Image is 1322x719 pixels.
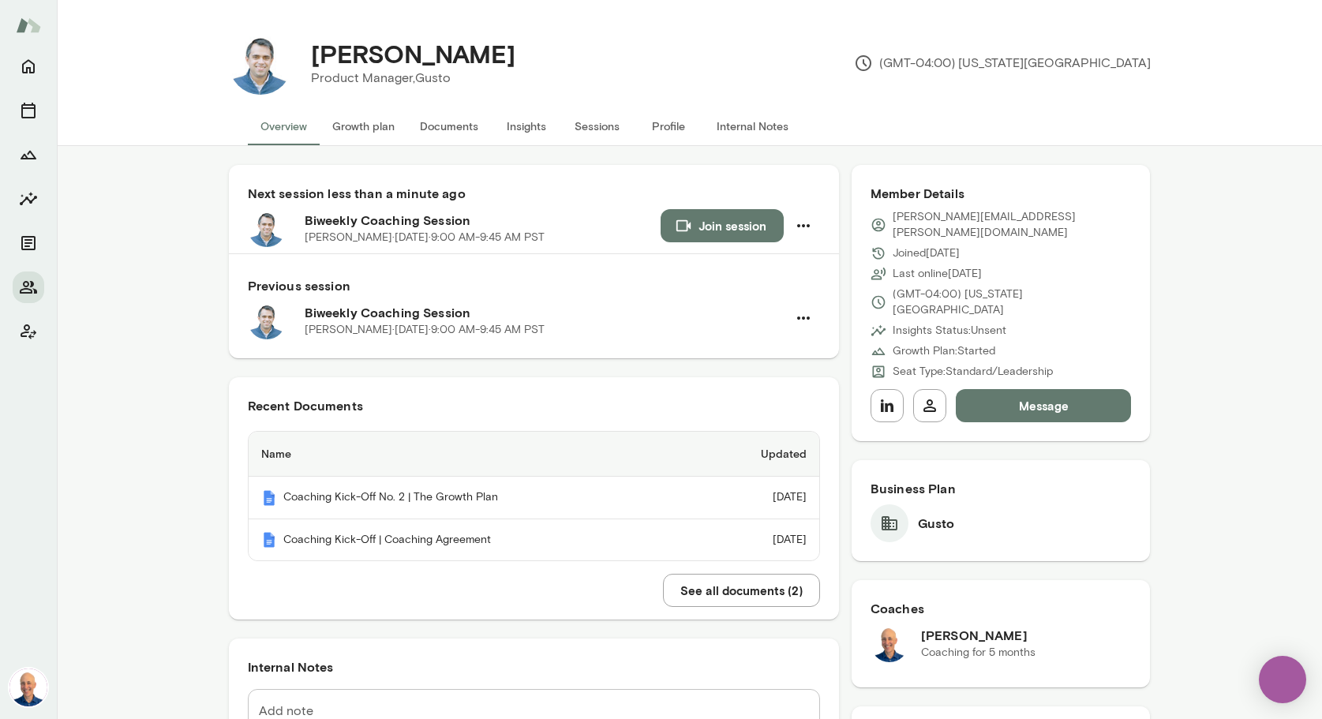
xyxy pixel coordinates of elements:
[918,514,955,533] h6: Gusto
[407,107,491,145] button: Documents
[854,54,1151,73] p: (GMT-04:00) [US_STATE][GEOGRAPHIC_DATA]
[249,432,698,477] th: Name
[229,32,292,95] img: Eric Jester
[248,107,320,145] button: Overview
[16,10,41,40] img: Mento
[893,323,1006,339] p: Insights Status: Unsent
[871,624,908,662] img: Mark Lazen
[261,532,277,548] img: Mento | Coaching sessions
[311,39,515,69] h4: [PERSON_NAME]
[893,266,982,282] p: Last online [DATE]
[893,343,995,359] p: Growth Plan: Started
[248,184,820,203] h6: Next session less than a minute ago
[305,303,787,322] h6: Biweekly Coaching Session
[13,95,44,126] button: Sessions
[311,69,515,88] p: Product Manager, Gusto
[305,322,545,338] p: [PERSON_NAME] · [DATE] · 9:00 AM-9:45 AM PST
[562,107,633,145] button: Sessions
[893,209,1132,241] p: [PERSON_NAME][EMAIL_ADDRESS][PERSON_NAME][DOMAIN_NAME]
[871,479,1132,498] h6: Business Plan
[633,107,704,145] button: Profile
[893,364,1053,380] p: Seat Type: Standard/Leadership
[249,519,698,561] th: Coaching Kick-Off | Coaching Agreement
[491,107,562,145] button: Insights
[305,230,545,245] p: [PERSON_NAME] · [DATE] · 9:00 AM-9:45 AM PST
[261,490,277,506] img: Mento | Coaching sessions
[13,51,44,82] button: Home
[871,599,1132,618] h6: Coaches
[663,574,820,607] button: See all documents (2)
[13,183,44,215] button: Insights
[698,519,819,561] td: [DATE]
[248,396,820,415] h6: Recent Documents
[661,209,784,242] button: Join session
[13,227,44,259] button: Documents
[13,271,44,303] button: Members
[320,107,407,145] button: Growth plan
[248,657,820,676] h6: Internal Notes
[871,184,1132,203] h6: Member Details
[248,276,820,295] h6: Previous session
[921,645,1036,661] p: Coaching for 5 months
[956,389,1132,422] button: Message
[893,286,1132,318] p: (GMT-04:00) [US_STATE][GEOGRAPHIC_DATA]
[698,477,819,519] td: [DATE]
[305,211,661,230] h6: Biweekly Coaching Session
[921,626,1036,645] h6: [PERSON_NAME]
[9,668,47,706] img: Mark Lazen
[249,477,698,519] th: Coaching Kick-Off No. 2 | The Growth Plan
[13,139,44,170] button: Growth Plan
[698,432,819,477] th: Updated
[704,107,801,145] button: Internal Notes
[893,245,960,261] p: Joined [DATE]
[13,316,44,347] button: Client app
